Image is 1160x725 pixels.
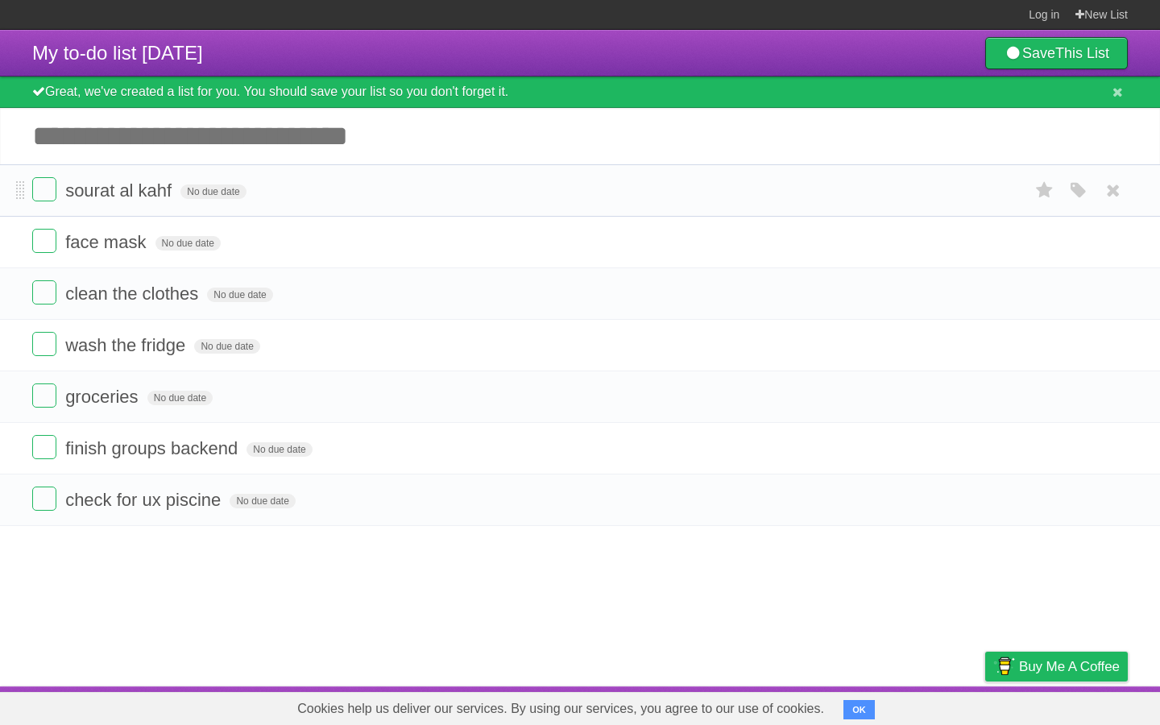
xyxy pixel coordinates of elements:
[32,177,56,201] label: Done
[155,236,221,251] span: No due date
[824,690,889,721] a: Developers
[65,284,202,304] span: clean the clothes
[32,332,56,356] label: Done
[993,652,1015,680] img: Buy me a coffee
[281,693,840,725] span: Cookies help us deliver our services. By using our services, you agree to our use of cookies.
[32,42,203,64] span: My to-do list [DATE]
[65,180,176,201] span: sourat al kahf
[180,184,246,199] span: No due date
[32,280,56,304] label: Done
[65,335,189,355] span: wash the fridge
[964,690,1006,721] a: Privacy
[32,435,56,459] label: Done
[65,438,242,458] span: finish groups backend
[1026,690,1128,721] a: Suggest a feature
[1019,652,1120,681] span: Buy me a coffee
[1055,45,1109,61] b: This List
[985,37,1128,69] a: SaveThis List
[207,288,272,302] span: No due date
[32,383,56,408] label: Done
[1029,177,1060,204] label: Star task
[771,690,805,721] a: About
[194,339,259,354] span: No due date
[147,391,213,405] span: No due date
[65,490,225,510] span: check for ux piscine
[65,232,150,252] span: face mask
[985,652,1128,681] a: Buy me a coffee
[230,494,295,508] span: No due date
[32,229,56,253] label: Done
[32,487,56,511] label: Done
[246,442,312,457] span: No due date
[843,700,875,719] button: OK
[909,690,945,721] a: Terms
[65,387,142,407] span: groceries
